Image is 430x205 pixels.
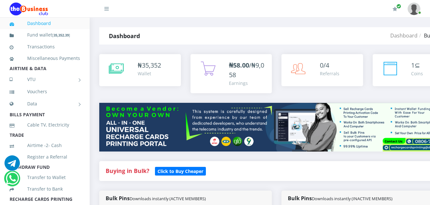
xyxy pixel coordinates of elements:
span: 35,352 [142,61,161,70]
div: Wallet [138,70,161,77]
a: 0/4 Referrals [281,54,363,86]
strong: Bulk Pins [106,195,206,202]
a: Click to Buy Cheaper [155,167,206,175]
a: Chat for support [6,176,19,186]
span: 0/4 [320,61,329,70]
a: Airtime -2- Cash [10,138,80,153]
small: [ ] [52,33,70,37]
span: 1 [411,61,415,70]
img: Logo [10,3,48,15]
a: Transactions [10,39,80,54]
a: Chat for support [4,160,20,171]
i: Renew/Upgrade Subscription [393,6,397,12]
span: Renew/Upgrade Subscription [396,4,401,9]
img: User [408,3,420,15]
a: Dashboard [390,32,418,39]
div: Referrals [320,70,339,77]
a: Fund wallet[35,352.39] [10,28,80,43]
a: ₦35,352 Wallet [99,54,181,86]
a: VTU [10,71,80,87]
div: Earnings [229,80,266,86]
div: Coins [411,70,423,77]
span: /₦9,058 [229,61,264,79]
strong: Dashboard [109,32,140,40]
a: Data [10,96,80,112]
b: 35,352.39 [53,33,69,37]
a: Cable TV, Electricity [10,118,80,132]
a: Register a Referral [10,150,80,164]
small: Downloads instantly (INACTIVE MEMBERS) [312,196,393,201]
a: ₦58.00/₦9,058 Earnings [191,54,272,93]
a: Vouchers [10,84,80,99]
strong: Buying in Bulk? [106,167,149,175]
div: ⊆ [411,61,423,70]
a: Dashboard [10,16,80,31]
a: Transfer to Wallet [10,170,80,185]
a: Transfer to Bank [10,182,80,196]
strong: Bulk Pins [288,195,393,202]
small: Downloads instantly (ACTIVE MEMBERS) [130,196,206,201]
a: Miscellaneous Payments [10,51,80,66]
b: ₦58.00 [229,61,249,70]
div: ₦ [138,61,161,70]
b: Click to Buy Cheaper [158,168,203,174]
